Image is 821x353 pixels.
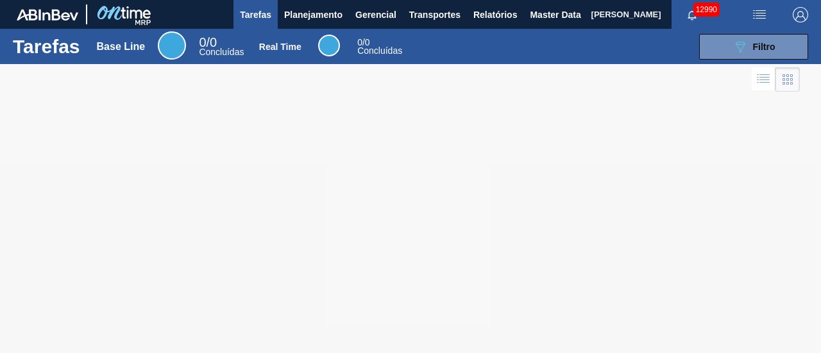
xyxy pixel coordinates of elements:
[355,7,396,22] span: Gerencial
[318,35,340,56] div: Real Time
[17,9,78,21] img: TNhmsLtSVTkK8tSr43FrP2fwEKptu5GPRR3wAAAABJRU5ErkJggg==
[793,7,808,22] img: Logout
[699,34,808,60] button: Filtro
[199,37,244,56] div: Base Line
[357,37,369,47] span: / 0
[357,37,362,47] span: 0
[97,41,146,53] div: Base Line
[199,35,206,49] span: 0
[13,39,80,54] h1: Tarefas
[752,7,767,22] img: userActions
[158,31,186,60] div: Base Line
[530,7,580,22] span: Master Data
[240,7,271,22] span: Tarefas
[259,42,301,52] div: Real Time
[693,3,720,17] span: 12990
[753,42,775,52] span: Filtro
[199,47,244,57] span: Concluídas
[409,7,461,22] span: Transportes
[284,7,343,22] span: Planejamento
[357,45,402,56] span: Concluídas
[672,6,713,24] button: Notificações
[199,35,217,49] span: / 0
[473,7,517,22] span: Relatórios
[357,38,402,55] div: Real Time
